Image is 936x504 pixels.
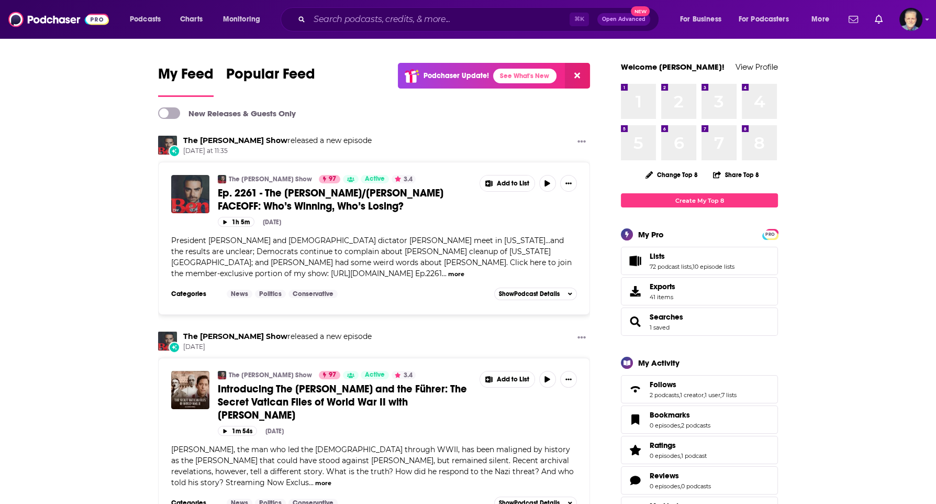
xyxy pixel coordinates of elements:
[602,17,645,22] span: Open Advanced
[158,332,177,350] img: The Ben Shapiro Show
[169,342,180,353] div: New Episode
[392,371,416,379] button: 3.4
[493,69,556,83] a: See What's New
[183,136,287,145] a: The Ben Shapiro Show
[625,412,645,427] a: Bookmarks
[680,391,704,399] a: 1 creator
[681,452,707,459] a: 1 podcast
[844,10,862,28] a: Show notifications dropdown
[183,332,372,342] h3: released a new episode
[650,483,680,490] a: 0 episodes
[171,290,218,298] h3: Categories
[130,12,161,27] span: Podcasts
[309,478,314,487] span: ...
[621,193,778,207] a: Create My Top 8
[169,145,180,157] div: New Episode
[573,136,590,149] button: Show More Button
[638,229,664,239] div: My Pro
[263,218,281,226] div: [DATE]
[621,277,778,305] a: Exports
[171,445,574,487] span: [PERSON_NAME], the man who led the [DEMOGRAPHIC_DATA] through WWII, has been maligned by history ...
[650,441,676,450] span: Ratings
[673,11,734,28] button: open menu
[560,175,577,192] button: Show More Button
[681,422,710,429] a: 2 podcasts
[650,293,675,301] span: 41 items
[712,165,760,185] button: Share Top 8
[183,136,372,146] h3: released a new episode
[183,343,372,352] span: [DATE]
[171,175,209,213] img: Ep. 2261 - The Trump/Putin FACEOFF: Who’s Winning, Who’s Losing?
[621,466,778,495] span: Reviews
[573,332,590,345] button: Show More Button
[218,426,257,436] button: 1m 54s
[497,180,529,188] span: Add to List
[218,175,226,183] img: The Ben Shapiro Show
[442,269,447,278] span: ...
[309,11,570,28] input: Search podcasts, credits, & more...
[183,332,287,341] a: The Ben Shapiro Show
[597,13,650,26] button: Open AdvancedNew
[226,65,315,89] span: Popular Feed
[158,65,214,89] span: My Feed
[171,371,209,409] img: Introducing The Pope and the Führer: The Secret Vatican Files of World War II with Michael Knowles
[216,11,274,28] button: open menu
[639,168,704,181] button: Change Top 8
[650,380,737,389] a: Follows
[365,370,385,380] span: Active
[871,10,887,28] a: Show notifications dropdown
[811,12,829,27] span: More
[692,263,693,270] span: ,
[218,371,226,379] a: The Ben Shapiro Show
[329,174,336,184] span: 97
[899,8,922,31] img: User Profile
[680,483,681,490] span: ,
[650,441,707,450] a: Ratings
[650,312,683,322] span: Searches
[448,270,464,279] button: more
[720,391,721,399] span: ,
[315,479,331,488] button: more
[650,422,680,429] a: 0 episodes
[680,452,681,459] span: ,
[424,71,489,80] p: Podchaser Update!
[804,11,842,28] button: open menu
[218,382,472,422] a: Introducing The [PERSON_NAME] and the Führer: The Secret Vatican Files of World War II with [PERS...
[650,452,680,459] a: 0 episodes
[625,284,645,299] span: Exports
[218,217,254,227] button: 1h 5m
[650,263,692,270] a: 72 podcast lists
[680,422,681,429] span: ,
[650,282,675,291] span: Exports
[255,290,286,298] a: Politics
[739,12,789,27] span: For Podcasters
[499,290,560,298] span: Show Podcast Details
[650,251,665,261] span: Lists
[650,324,670,331] a: 1 saved
[171,236,572,278] span: President [PERSON_NAME] and [DEMOGRAPHIC_DATA] dictator [PERSON_NAME] meet in [US_STATE]…and the ...
[361,175,389,183] a: Active
[158,136,177,155] img: The Ben Shapiro Show
[625,382,645,397] a: Follows
[621,375,778,403] span: Follows
[365,174,385,184] span: Active
[899,8,922,31] button: Show profile menu
[625,254,645,268] a: Lists
[704,391,705,399] span: ,
[329,370,336,380] span: 97
[229,175,312,183] a: The [PERSON_NAME] Show
[621,62,725,72] a: Welcome [PERSON_NAME]!
[265,428,284,435] div: [DATE]
[899,8,922,31] span: Logged in as JonesLiterary
[631,6,650,16] span: New
[480,176,534,191] button: Show More Button
[494,288,577,300] button: ShowPodcast Details
[764,230,776,238] a: PRO
[361,371,389,379] a: Active
[650,410,710,420] a: Bookmarks
[625,443,645,457] a: Ratings
[621,406,778,434] span: Bookmarks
